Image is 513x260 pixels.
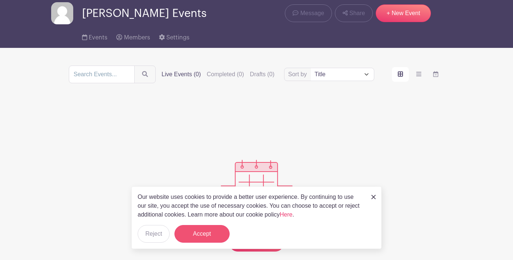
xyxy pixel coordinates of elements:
[288,70,309,79] label: Sort by
[221,160,293,201] img: events_empty-56550af544ae17c43cc50f3ebafa394433d06d5f1891c01edc4b5d1d59cfda54.svg
[89,35,107,41] span: Events
[376,4,431,22] a: + New Event
[116,24,150,48] a: Members
[138,193,364,219] p: Our website uses cookies to provide a better user experience. By continuing to use our site, you ...
[371,195,376,199] img: close_button-5f87c8562297e5c2d7936805f587ecaba9071eb48480494691a3f1689db116b3.svg
[162,70,275,79] div: filters
[166,35,190,41] span: Settings
[138,225,170,243] button: Reject
[207,70,244,79] label: Completed (0)
[349,9,365,18] span: Share
[51,2,73,24] img: default-ce2991bfa6775e67f084385cd625a349d9dcbb7a52a09fb2fda1e96e2d18dcdb.png
[300,9,324,18] span: Message
[392,67,444,82] div: order and view
[335,4,373,22] a: Share
[285,4,332,22] a: Message
[174,225,230,243] button: Accept
[124,35,150,41] span: Members
[82,7,206,20] span: [PERSON_NAME] Events
[82,24,107,48] a: Events
[162,70,201,79] label: Live Events (0)
[250,70,275,79] label: Drafts (0)
[69,66,135,83] input: Search Events...
[159,24,190,48] a: Settings
[280,211,293,218] a: Here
